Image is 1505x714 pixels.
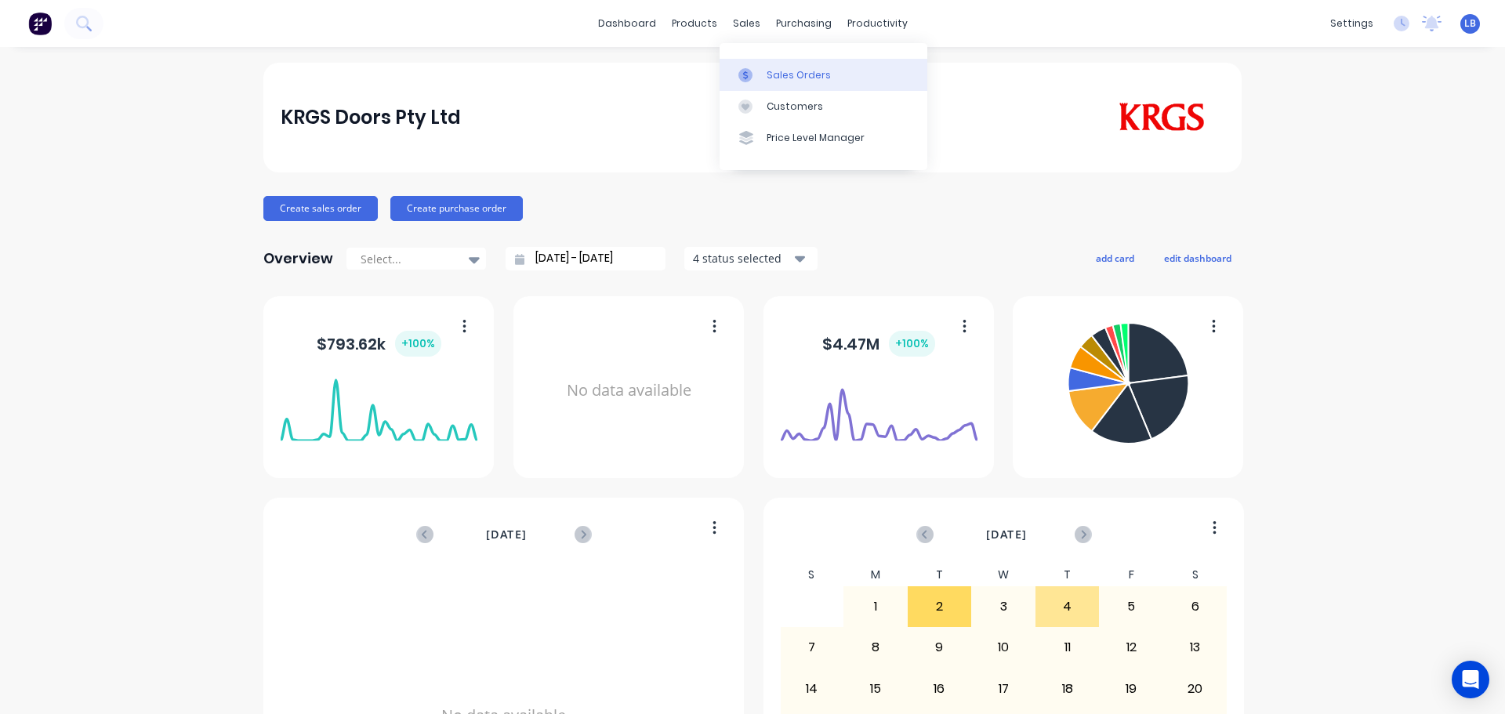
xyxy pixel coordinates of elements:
[1164,587,1227,626] div: 6
[1464,16,1476,31] span: LB
[844,628,907,667] div: 8
[972,587,1035,626] div: 3
[317,331,441,357] div: $ 793.62k
[972,628,1035,667] div: 10
[971,564,1035,586] div: W
[781,669,843,709] div: 14
[28,12,52,35] img: Factory
[684,247,818,270] button: 4 status selected
[263,196,378,221] button: Create sales order
[281,102,461,133] div: KRGS Doors Pty Ltd
[1099,564,1163,586] div: F
[590,12,664,35] a: dashboard
[781,628,843,667] div: 7
[1036,669,1099,709] div: 18
[767,131,865,145] div: Price Level Manager
[908,669,971,709] div: 16
[531,317,727,465] div: No data available
[908,628,971,667] div: 9
[768,12,840,35] div: purchasing
[908,564,972,586] div: T
[1154,248,1242,268] button: edit dashboard
[1086,248,1144,268] button: add card
[986,526,1027,543] span: [DATE]
[1036,628,1099,667] div: 11
[844,669,907,709] div: 15
[395,331,441,357] div: + 100 %
[664,12,725,35] div: products
[720,91,927,122] a: Customers
[725,12,768,35] div: sales
[767,68,831,82] div: Sales Orders
[1100,587,1162,626] div: 5
[843,564,908,586] div: M
[1322,12,1381,35] div: settings
[1100,628,1162,667] div: 12
[486,526,527,543] span: [DATE]
[390,196,523,221] button: Create purchase order
[1164,628,1227,667] div: 13
[263,243,333,274] div: Overview
[693,250,792,266] div: 4 status selected
[844,587,907,626] div: 1
[720,122,927,154] a: Price Level Manager
[767,100,823,114] div: Customers
[1115,103,1208,132] img: KRGS Doors Pty Ltd
[1035,564,1100,586] div: T
[889,331,935,357] div: + 100 %
[1036,587,1099,626] div: 4
[972,669,1035,709] div: 17
[1100,669,1162,709] div: 19
[1452,661,1489,698] div: Open Intercom Messenger
[720,59,927,90] a: Sales Orders
[780,564,844,586] div: S
[908,587,971,626] div: 2
[822,331,935,357] div: $ 4.47M
[1164,669,1227,709] div: 20
[1163,564,1228,586] div: S
[840,12,916,35] div: productivity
